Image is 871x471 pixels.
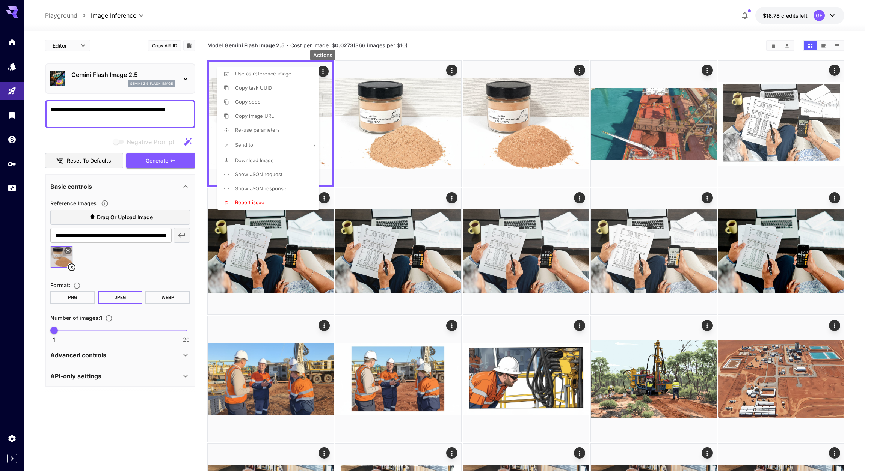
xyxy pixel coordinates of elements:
[235,157,274,163] span: Download Image
[235,113,274,119] span: Copy image URL
[235,142,253,148] span: Send to
[235,199,264,205] span: Report issue
[235,185,287,191] span: Show JSON response
[235,171,282,177] span: Show JSON request
[235,99,261,105] span: Copy seed
[310,50,335,60] div: Actions
[235,127,280,133] span: Re-use parameters
[235,85,272,91] span: Copy task UUID
[235,71,291,77] span: Use as reference image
